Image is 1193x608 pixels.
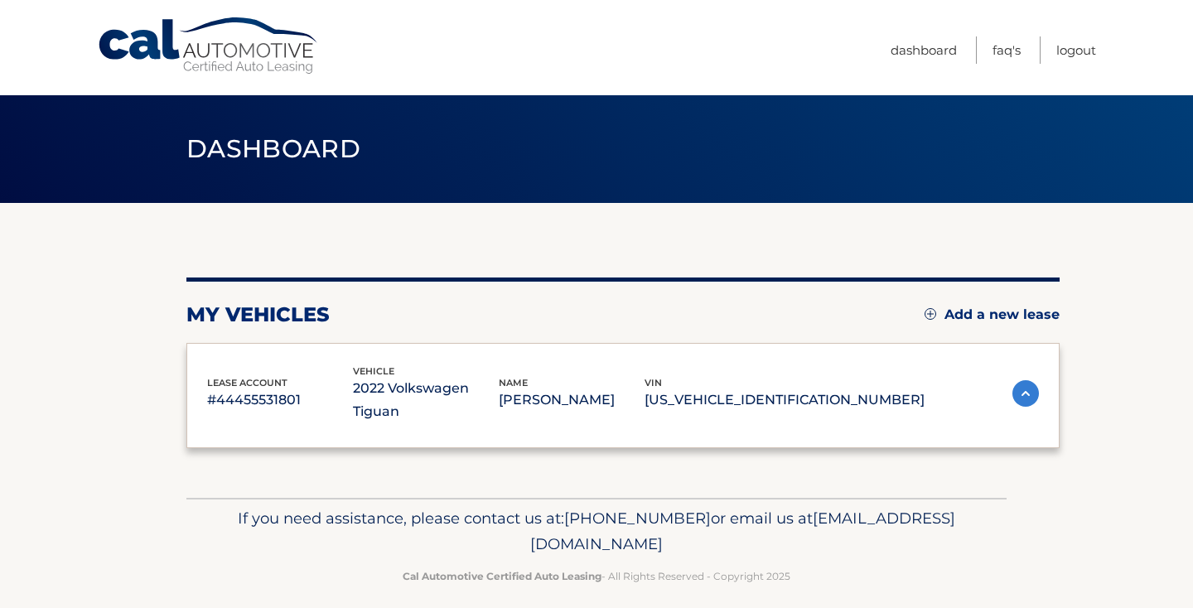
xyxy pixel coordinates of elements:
p: [US_VEHICLE_IDENTIFICATION_NUMBER] [645,388,925,412]
p: [PERSON_NAME] [499,388,645,412]
p: 2022 Volkswagen Tiguan [353,377,499,423]
img: accordion-active.svg [1012,380,1039,407]
span: vin [645,377,662,388]
span: lease account [207,377,287,388]
a: Dashboard [891,36,957,64]
p: If you need assistance, please contact us at: or email us at [197,505,996,558]
h2: my vehicles [186,302,330,327]
strong: Cal Automotive Certified Auto Leasing [403,570,601,582]
span: name [499,377,528,388]
a: Cal Automotive [97,17,321,75]
span: vehicle [353,365,394,377]
img: add.svg [925,308,936,320]
a: FAQ's [993,36,1021,64]
span: Dashboard [186,133,360,164]
span: [PHONE_NUMBER] [564,509,711,528]
p: - All Rights Reserved - Copyright 2025 [197,567,996,585]
p: #44455531801 [207,388,353,412]
a: Logout [1056,36,1096,64]
a: Add a new lease [925,306,1060,323]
